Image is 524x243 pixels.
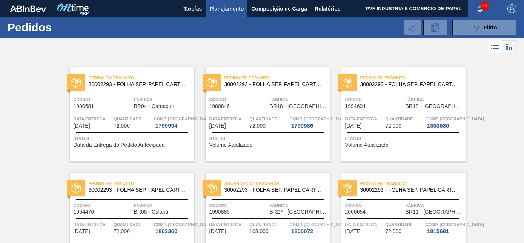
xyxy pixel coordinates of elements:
[209,96,268,103] span: Código
[114,123,130,129] span: 72,000
[385,229,401,234] span: 72,000
[89,74,194,82] span: Pedido em Trânsito
[209,142,253,148] span: Volume Atualizado
[154,221,212,228] span: Comp. Carga
[345,115,384,123] span: Data entrega
[426,221,484,228] span: Comp. Carga
[74,201,132,209] span: Código
[251,4,307,13] span: Composição de Carga
[71,183,81,193] img: status
[58,67,194,161] a: statusPedido em Trânsito30002293 - FOLHA SEP. PAPEL CARTAO 1200x1000M 350gCódigo1980681FábricaBR0...
[488,40,502,54] div: Visão em Lista
[315,4,340,13] span: Relatórios
[89,180,194,187] span: Pedido em Trânsito
[385,115,424,123] span: Quantidade
[345,103,366,109] span: 1994694
[71,78,81,88] img: status
[345,96,404,103] span: Código
[114,221,152,228] span: Quantidade
[406,209,464,215] span: BR11 - São Luís
[345,135,464,142] span: Status
[207,183,217,193] img: status
[74,103,94,109] span: 1980681
[74,115,112,123] span: Data entrega
[423,20,447,35] div: Solicitação de Revisão de Pedidos
[154,221,192,234] a: Comp. [GEOGRAPHIC_DATA]1803360
[209,209,230,215] span: 1990885
[385,221,424,228] span: Quantidade
[290,221,348,228] span: Comp. Carga
[89,82,188,87] span: 30002293 - FOLHA SEP. PAPEL CARTAO 1200x1000M 350g
[224,180,330,187] span: Aguardando Descarga
[134,96,192,103] span: Fábrica
[360,180,466,187] span: Pedido em Trânsito
[385,123,401,129] span: 72,000
[134,209,169,215] span: BR05 - Cuiabá
[209,201,268,209] span: Código
[468,3,492,14] button: Notificações
[345,229,362,234] span: 25/08/2025
[270,103,328,109] span: BR18 - Pernambuco
[345,123,362,129] span: 16/08/2025
[481,2,489,10] span: 24
[249,123,266,129] span: 72,000
[270,96,328,103] span: Fábrica
[426,115,484,123] span: Comp. Carga
[330,67,466,161] a: statusPedido em Trânsito30002293 - FOLHA SEP. PAPEL CARTAO 1200x1000M 350gCódigo1994694FábricaBR1...
[74,209,94,215] span: 1994476
[360,74,466,82] span: Pedido em Trânsito
[290,115,348,123] span: Comp. Carga
[270,201,328,209] span: Fábrica
[224,187,324,193] span: 30002293 - FOLHA SEP. PAPEL CARTAO 1200x1000M 350g
[345,201,404,209] span: Código
[426,123,450,129] div: 1803530
[360,187,460,193] span: 30002293 - FOLHA SEP. PAPEL CARTAO 1200x1000M 350g
[74,123,90,129] span: 16/08/2025
[74,96,132,103] span: Código
[89,187,188,193] span: 30002293 - FOLHA SEP. PAPEL CARTAO 1200x1000M 350g
[224,82,324,87] span: 30002293 - FOLHA SEP. PAPEL CARTAO 1200x1000M 350g
[194,67,330,161] a: statusPedido em Trânsito30002293 - FOLHA SEP. PAPEL CARTAO 1200x1000M 350gCódigo1980846FábricaBR1...
[209,123,226,129] span: 16/08/2025
[343,78,352,88] img: status
[345,209,366,215] span: 2006654
[406,103,464,109] span: BR18 - Pernambuco
[10,5,46,12] img: TNhmsLtSVTkK8tSr43FrP2fwEKptu5GPRR3wAAAABJRU5ErkJggg==
[209,4,244,13] span: Planejamento
[207,78,217,88] img: status
[290,221,328,234] a: Comp. [GEOGRAPHIC_DATA]1800072
[406,201,464,209] span: Fábrica
[209,115,248,123] span: Data entrega
[343,183,352,193] img: status
[484,25,497,31] span: Filtro
[154,115,212,123] span: Comp. Carga
[345,221,384,228] span: Data entrega
[209,229,226,234] span: 24/08/2025
[404,20,421,35] div: Importar Negociações dos Pedidos
[209,135,328,142] span: Status
[74,221,112,228] span: Data entrega
[114,115,152,123] span: Quantidade
[290,228,315,234] div: 1800072
[249,115,288,123] span: Quantidade
[74,229,90,234] span: 24/08/2025
[290,115,328,129] a: Comp. [GEOGRAPHIC_DATA]1790986
[209,103,230,109] span: 1980846
[114,229,130,234] span: 72,000
[154,228,179,234] div: 1803360
[406,96,464,103] span: Fábrica
[8,23,114,32] h1: Pedidos
[74,142,165,148] span: Data da Entrega do Pedido Antecipada
[360,82,460,87] span: 30002293 - FOLHA SEP. PAPEL CARTAO 1200x1000M 350g
[154,123,179,129] div: 1790994
[426,115,464,129] a: Comp. [GEOGRAPHIC_DATA]1803530
[270,209,328,215] span: BR27 - Nova Minas
[74,135,192,142] span: Status
[426,221,464,234] a: Comp. [GEOGRAPHIC_DATA]1815681
[507,4,516,13] img: Logout
[452,20,516,35] button: Filtro
[345,142,389,148] span: Volume Atualizado
[209,221,248,228] span: Data entrega
[249,229,269,234] span: 108,000
[154,115,192,129] a: Comp. [GEOGRAPHIC_DATA]1790994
